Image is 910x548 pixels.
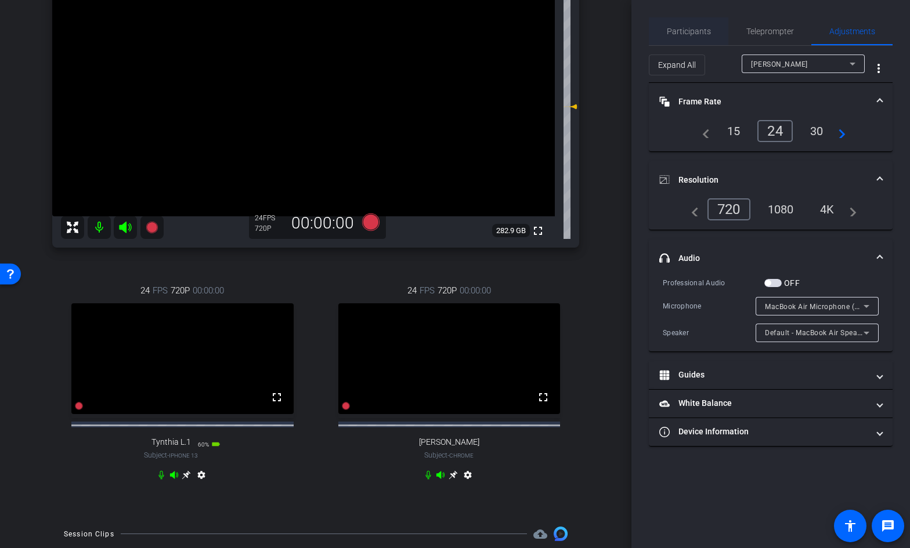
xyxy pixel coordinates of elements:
[151,437,191,447] span: Tynthia L.1
[531,224,545,238] mat-icon: fullscreen
[659,397,868,409] mat-panel-title: White Balance
[211,440,221,449] mat-icon: battery_std
[872,61,886,75] mat-icon: more_vert
[263,214,275,222] span: FPS
[64,528,114,540] div: Session Clips
[746,27,794,35] span: Teleprompter
[696,124,710,138] mat-icon: navigate_before
[420,284,435,297] span: FPS
[649,390,893,418] mat-expansion-panel-header: White Balance
[663,277,764,289] div: Professional Audio
[759,199,803,219] div: 1080
[255,224,284,233] div: 720P
[460,284,491,297] span: 00:00:00
[832,124,846,138] mat-icon: navigate_next
[782,277,800,289] label: OFF
[649,277,893,351] div: Audio
[865,55,893,82] button: More Options for Adjustments Panel
[765,328,902,337] span: Default - MacBook Air Speakers (Built-in)
[685,202,699,216] mat-icon: navigate_before
[270,390,284,404] mat-icon: fullscreen
[659,96,868,108] mat-panel-title: Frame Rate
[169,452,198,459] span: iPhone 13
[407,284,417,297] span: 24
[649,239,893,277] mat-expansion-panel-header: Audio
[198,441,209,448] span: 60%
[193,284,224,297] span: 00:00:00
[649,198,893,230] div: Resolution
[707,198,750,220] div: 720
[144,450,198,460] span: Subject
[659,174,868,186] mat-panel-title: Resolution
[843,519,857,533] mat-icon: accessibility
[533,527,547,541] span: Destinations for your clips
[757,120,793,142] div: 24
[843,202,857,216] mat-icon: navigate_next
[801,121,832,141] div: 30
[649,83,893,120] mat-expansion-panel-header: Frame Rate
[658,54,696,76] span: Expand All
[751,60,808,68] span: [PERSON_NAME]
[255,213,284,223] div: 24
[171,284,190,297] span: 720P
[649,120,893,151] div: Frame Rate
[461,470,475,484] mat-icon: settings
[492,224,530,238] span: 282.9 GB
[167,451,169,459] span: -
[153,284,168,297] span: FPS
[659,369,868,381] mat-panel-title: Guides
[649,55,705,75] button: Expand All
[564,100,577,114] mat-icon: 0 dB
[194,470,208,484] mat-icon: settings
[765,302,881,311] span: MacBook Air Microphone (Built-in)
[649,161,893,198] mat-expansion-panel-header: Resolution
[438,284,457,297] span: 720P
[140,284,150,297] span: 24
[881,519,895,533] mat-icon: message
[811,199,843,219] div: 4K
[667,27,711,35] span: Participants
[533,527,547,541] mat-icon: cloud_upload
[649,361,893,389] mat-expansion-panel-header: Guides
[659,252,868,264] mat-panel-title: Audio
[718,121,749,141] div: 15
[663,300,756,312] div: Microphone
[449,452,474,459] span: Chrome
[663,327,756,339] div: Speaker
[554,527,568,540] img: Session clips
[424,450,474,460] span: Subject
[649,418,893,446] mat-expansion-panel-header: Device Information
[829,27,875,35] span: Adjustments
[419,437,479,447] span: [PERSON_NAME]
[447,451,449,459] span: -
[659,426,868,438] mat-panel-title: Device Information
[536,390,550,404] mat-icon: fullscreen
[284,213,362,233] div: 00:00:00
